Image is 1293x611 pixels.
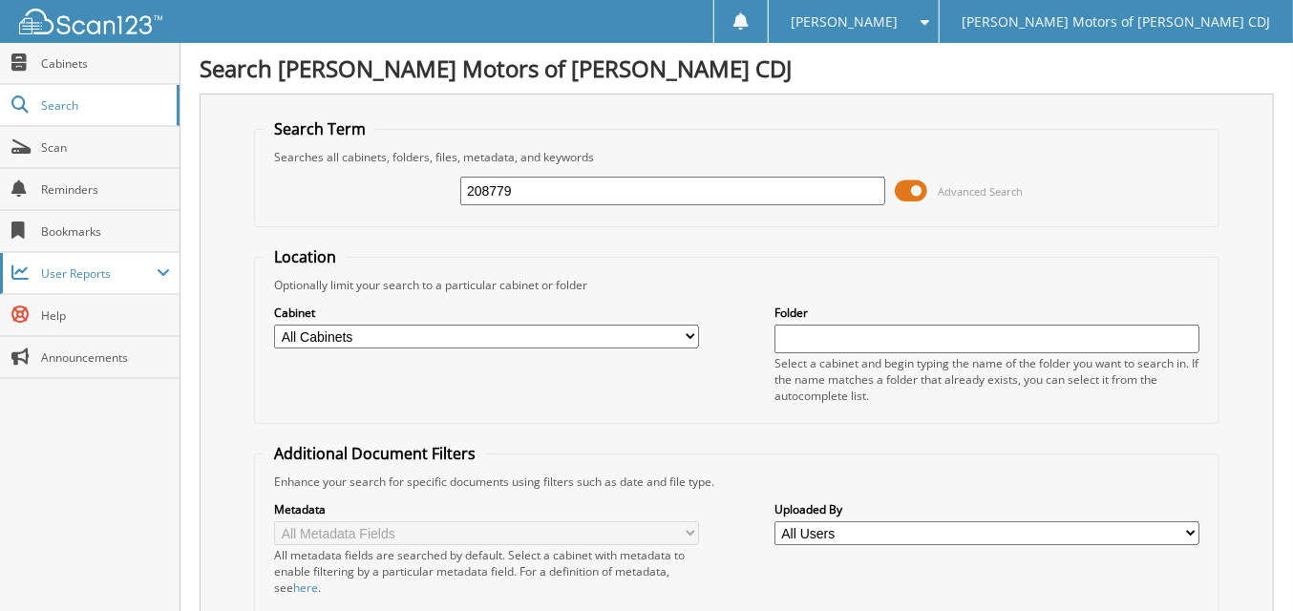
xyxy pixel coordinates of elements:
[1198,519,1293,611] iframe: Chat Widget
[41,97,167,114] span: Search
[41,349,170,366] span: Announcements
[41,307,170,324] span: Help
[265,149,1209,165] div: Searches all cabinets, folders, files, metadata, and keywords
[293,579,318,596] a: here
[41,55,170,72] span: Cabinets
[41,265,157,282] span: User Reports
[265,277,1209,293] div: Optionally limit your search to a particular cabinet or folder
[265,474,1209,490] div: Enhance your search for specific documents using filters such as date and file type.
[938,184,1023,199] span: Advanced Search
[265,246,346,267] legend: Location
[774,501,1199,517] label: Uploaded By
[274,547,699,596] div: All metadata fields are searched by default. Select a cabinet with metadata to enable filtering b...
[41,181,170,198] span: Reminders
[274,305,699,321] label: Cabinet
[19,9,162,34] img: scan123-logo-white.svg
[200,53,1274,84] h1: Search [PERSON_NAME] Motors of [PERSON_NAME] CDJ
[41,139,170,156] span: Scan
[265,443,485,464] legend: Additional Document Filters
[774,355,1199,404] div: Select a cabinet and begin typing the name of the folder you want to search in. If the name match...
[265,118,375,139] legend: Search Term
[962,16,1270,28] span: [PERSON_NAME] Motors of [PERSON_NAME] CDJ
[774,305,1199,321] label: Folder
[791,16,898,28] span: [PERSON_NAME]
[41,223,170,240] span: Bookmarks
[274,501,699,517] label: Metadata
